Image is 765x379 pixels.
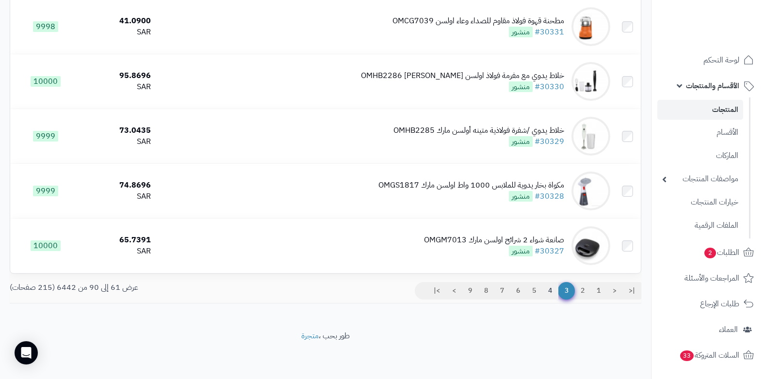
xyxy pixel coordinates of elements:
[571,172,610,210] img: مكواة بخار يدوية للملابس 1000 واط اولسن مارك OMGS1817
[494,282,510,300] a: 7
[571,62,610,101] img: خلاط يدوي مع مفرمة فولاذ اولسن مارك OMHB2286
[446,282,462,300] a: >
[85,70,150,81] div: 95.8696
[535,190,564,202] a: #30328
[424,235,564,246] div: صانعة شواء 2 شرائح اولسن مارك OMGM7013
[535,81,564,93] a: #30330
[657,344,759,367] a: السلات المتروكة33
[657,215,743,236] a: الملفات الرقمية
[31,76,61,87] span: 10000
[657,122,743,143] a: الأقسام
[657,192,743,213] a: خيارات المنتجات
[606,282,623,300] a: <
[719,323,738,336] span: العملاء
[509,27,533,37] span: منشور
[657,318,759,341] a: العملاء
[574,282,591,300] a: 2
[590,282,607,300] a: 1
[427,282,446,300] a: >|
[33,21,58,32] span: 9998
[526,282,542,300] a: 5
[85,136,150,147] div: SAR
[510,282,526,300] a: 6
[657,145,743,166] a: الماركات
[657,169,743,189] a: مواصفات المنتجات
[703,246,739,259] span: الطلبات
[657,241,759,264] a: الطلبات2
[657,267,759,290] a: المراجعات والأسئلة
[657,100,743,120] a: المنتجات
[392,16,564,27] div: مطحنة قهوة فولاذ مقاوم للصداء وعاء اولسن OMCG7039
[33,186,58,196] span: 9999
[535,136,564,147] a: #30329
[462,282,478,300] a: 9
[15,341,38,364] div: Open Intercom Messenger
[558,282,575,300] span: 3
[378,180,564,191] div: مكواة بخار يدوية للملابس 1000 واط اولسن مارك OMGS1817
[509,136,533,147] span: منشور
[393,125,564,136] div: خلاط يدوي /شفرة فولاذية متينه أولسن مارك OMHB2285
[542,282,558,300] a: 4
[699,27,756,47] img: logo-2.png
[85,27,150,38] div: SAR
[361,70,564,81] div: خلاط يدوي مع مفرمة فولاذ اولسن [PERSON_NAME] OMHB2286
[478,282,494,300] a: 8
[622,282,641,300] a: |<
[535,245,564,257] a: #30327
[301,330,319,342] a: متجرة
[2,282,326,293] div: عرض 61 إلى 90 من 6442 (215 صفحات)
[571,7,610,46] img: مطحنة قهوة فولاذ مقاوم للصداء وعاء اولسن OMCG7039
[85,16,150,27] div: 41.0900
[85,235,150,246] div: 65.7391
[85,180,150,191] div: 74.8696
[703,53,739,67] span: لوحة التحكم
[657,48,759,72] a: لوحة التحكم
[571,226,610,265] img: صانعة شواء 2 شرائح اولسن مارك OMGM7013
[700,297,739,311] span: طلبات الإرجاع
[571,117,610,156] img: خلاط يدوي /شفرة فولاذية متينه أولسن مارك OMHB2285
[85,246,150,257] div: SAR
[680,350,694,361] span: 33
[679,348,739,362] span: السلات المتروكة
[85,81,150,93] div: SAR
[85,125,150,136] div: 73.0435
[509,81,533,92] span: منشور
[535,26,564,38] a: #30331
[704,248,716,258] span: 2
[33,131,58,142] span: 9999
[85,191,150,202] div: SAR
[509,191,533,202] span: منشور
[686,79,739,93] span: الأقسام والمنتجات
[509,246,533,256] span: منشور
[684,271,739,285] span: المراجعات والأسئلة
[31,240,61,251] span: 10000
[657,292,759,316] a: طلبات الإرجاع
